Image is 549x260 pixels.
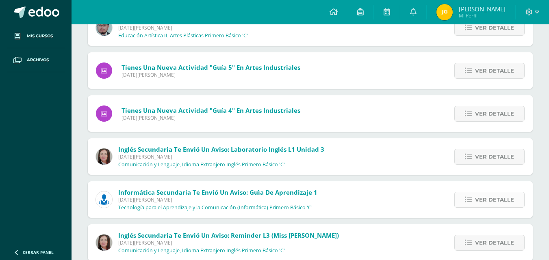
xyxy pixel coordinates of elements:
[118,161,285,168] p: Comunicación y Lenguaje, Idioma Extranjero Inglés Primero Básico 'C'
[118,32,248,39] p: Educación Artística II, Artes Plásticas Primero Básico 'C'
[118,153,324,160] span: [DATE][PERSON_NAME]
[122,114,300,121] span: [DATE][PERSON_NAME]
[96,148,112,165] img: 8af0450cf43d44e38c4a1497329761f3.png
[27,57,49,63] span: Archivos
[118,145,324,153] span: Inglés Secundaria te envió un aviso: Laboratorio Inglés L1 Unidad 3
[96,19,112,36] img: 5fac68162d5e1b6fbd390a6ac50e103d.png
[475,106,514,121] span: Ver detalle
[475,63,514,78] span: Ver detalle
[96,191,112,208] img: 6ed6846fa57649245178fca9fc9a58dd.png
[459,5,506,13] span: [PERSON_NAME]
[122,106,300,114] span: Tienes una nueva actividad "Guía 4" En Artes Industriales
[459,12,506,19] span: Mi Perfil
[23,249,54,255] span: Cerrar panel
[27,33,53,39] span: Mis cursos
[118,196,317,203] span: [DATE][PERSON_NAME]
[118,239,339,246] span: [DATE][PERSON_NAME]
[118,247,285,254] p: Comunicación y Lenguaje, Idioma Extranjero Inglés Primero Básico 'C'
[122,63,300,71] span: Tienes una nueva actividad "Guía 5" En Artes Industriales
[436,4,453,20] img: 44b7314937dcab5c0bab56c489fb6ff9.png
[118,204,312,211] p: Tecnología para el Aprendizaje y la Comunicación (Informática) Primero Básico 'C'
[118,24,273,31] span: [DATE][PERSON_NAME]
[475,149,514,164] span: Ver detalle
[118,188,317,196] span: Informática Secundaria te envió un aviso: Guìa de Aprendizaje 1
[475,20,514,35] span: Ver detalle
[475,235,514,250] span: Ver detalle
[475,192,514,207] span: Ver detalle
[7,24,65,48] a: Mis cursos
[118,231,339,239] span: Inglés Secundaria te envió un aviso: Reminder L3 (Miss [PERSON_NAME])
[7,48,65,72] a: Archivos
[122,71,300,78] span: [DATE][PERSON_NAME]
[96,234,112,251] img: 8af0450cf43d44e38c4a1497329761f3.png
